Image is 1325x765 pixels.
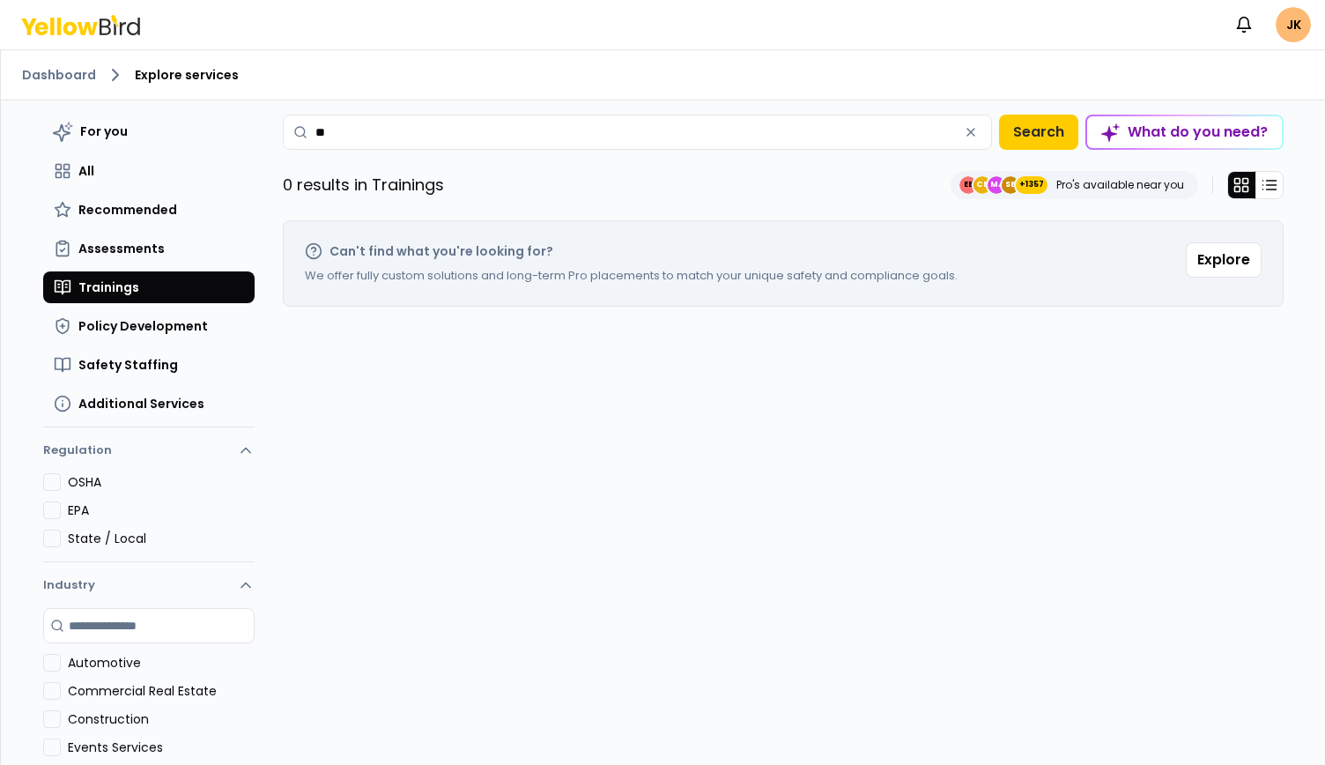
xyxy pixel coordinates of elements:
span: MJ [988,176,1005,194]
span: Policy Development [78,317,208,335]
button: Industry [43,562,255,608]
p: We offer fully custom solutions and long-term Pro placements to match your unique safety and comp... [305,267,958,285]
label: Events Services [68,739,255,756]
button: Safety Staffing [43,349,255,381]
span: Recommended [78,201,177,219]
a: Dashboard [22,66,96,84]
label: Automotive [68,654,255,672]
button: Explore [1186,242,1262,278]
span: CE [973,176,991,194]
button: Regulation [43,434,255,473]
button: Recommended [43,194,255,226]
span: Safety Staffing [78,356,178,374]
span: All [78,162,94,180]
label: OSHA [68,473,255,491]
div: What do you need? [1087,116,1282,148]
button: For you [43,115,255,148]
span: SE [1002,176,1019,194]
button: Additional Services [43,388,255,420]
span: For you [80,123,128,140]
nav: breadcrumb [22,64,1304,85]
span: Explore services [135,66,239,84]
h2: Can't find what you're looking for? [329,242,553,260]
span: JK [1276,7,1311,42]
button: Policy Development [43,310,255,342]
span: EE [959,176,977,194]
span: Assessments [78,240,165,257]
button: Assessments [43,233,255,264]
label: State / Local [68,530,255,547]
label: Construction [68,710,255,728]
button: What do you need? [1085,115,1284,150]
label: EPA [68,501,255,519]
p: 0 results in Trainings [283,173,444,197]
button: All [43,155,255,187]
label: Commercial Real Estate [68,682,255,700]
p: Pro's available near you [1056,178,1184,192]
span: Trainings [78,279,139,296]
div: Regulation [43,473,255,561]
span: Additional Services [78,395,204,412]
button: Trainings [43,271,255,303]
button: Search [999,115,1078,150]
span: +1357 [1019,176,1044,194]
